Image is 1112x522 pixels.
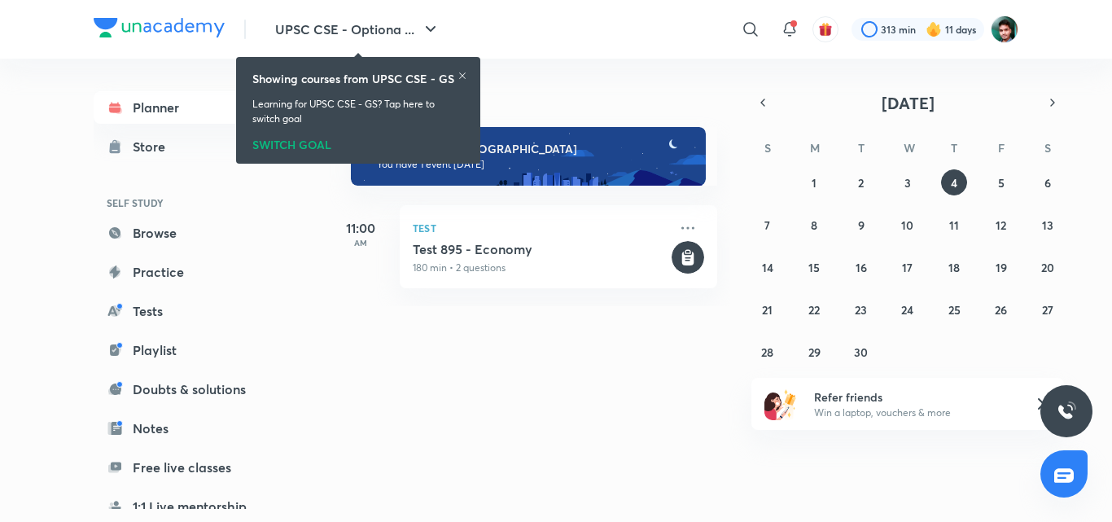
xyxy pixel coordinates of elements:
[755,339,781,365] button: September 28, 2025
[94,295,282,327] a: Tests
[1042,302,1053,318] abbr: September 27, 2025
[941,296,967,322] button: September 25, 2025
[901,302,913,318] abbr: September 24, 2025
[377,142,691,156] h6: Good evening, [GEOGRAPHIC_DATA]
[1042,217,1053,233] abbr: September 13, 2025
[755,254,781,280] button: September 14, 2025
[252,97,464,126] p: Learning for UPSC CSE - GS? Tap here to switch goal
[988,169,1014,195] button: September 5, 2025
[94,217,282,249] a: Browse
[764,388,797,420] img: referral
[895,169,921,195] button: September 3, 2025
[252,70,454,87] h6: Showing courses from UPSC CSE - GS
[1035,169,1061,195] button: September 6, 2025
[808,260,820,275] abbr: September 15, 2025
[265,13,450,46] button: UPSC CSE - Optiona ...
[895,212,921,238] button: September 10, 2025
[1035,296,1061,322] button: September 27, 2025
[762,302,773,318] abbr: September 21, 2025
[801,254,827,280] button: September 15, 2025
[858,175,864,191] abbr: September 2, 2025
[858,140,865,156] abbr: Tuesday
[94,91,282,124] a: Planner
[94,373,282,406] a: Doubts & solutions
[882,92,935,114] span: [DATE]
[755,212,781,238] button: September 7, 2025
[133,137,175,156] div: Store
[94,18,225,42] a: Company Logo
[812,16,838,42] button: avatar
[848,169,874,195] button: September 2, 2025
[413,261,668,275] p: 180 min • 2 questions
[764,217,770,233] abbr: September 7, 2025
[941,212,967,238] button: September 11, 2025
[94,451,282,484] a: Free live classes
[1035,212,1061,238] button: September 13, 2025
[1057,401,1076,421] img: ttu
[801,339,827,365] button: September 29, 2025
[814,388,1014,406] h6: Refer friends
[94,189,282,217] h6: SELF STUDY
[94,334,282,366] a: Playlist
[904,175,911,191] abbr: September 3, 2025
[94,412,282,445] a: Notes
[988,212,1014,238] button: September 12, 2025
[755,296,781,322] button: September 21, 2025
[951,140,957,156] abbr: Thursday
[948,260,960,275] abbr: September 18, 2025
[801,169,827,195] button: September 1, 2025
[848,339,874,365] button: September 30, 2025
[856,260,867,275] abbr: September 16, 2025
[895,254,921,280] button: September 17, 2025
[808,302,820,318] abbr: September 22, 2025
[901,217,913,233] abbr: September 10, 2025
[948,302,961,318] abbr: September 25, 2025
[1035,254,1061,280] button: September 20, 2025
[949,217,959,233] abbr: September 11, 2025
[814,406,1014,420] p: Win a laptop, vouchers & more
[926,21,942,37] img: streak
[895,296,921,322] button: September 24, 2025
[351,91,733,111] h4: [DATE]
[1041,260,1054,275] abbr: September 20, 2025
[1044,140,1051,156] abbr: Saturday
[858,217,865,233] abbr: September 9, 2025
[998,175,1005,191] abbr: September 5, 2025
[774,91,1041,114] button: [DATE]
[762,260,773,275] abbr: September 14, 2025
[94,18,225,37] img: Company Logo
[810,140,820,156] abbr: Monday
[761,344,773,360] abbr: September 28, 2025
[855,302,867,318] abbr: September 23, 2025
[988,296,1014,322] button: September 26, 2025
[413,241,668,257] h5: Test 895 - Economy
[328,218,393,238] h5: 11:00
[328,238,393,248] p: AM
[991,15,1018,43] img: Avinash Gupta
[854,344,868,360] abbr: September 30, 2025
[904,140,915,156] abbr: Wednesday
[812,175,816,191] abbr: September 1, 2025
[801,212,827,238] button: September 8, 2025
[848,212,874,238] button: September 9, 2025
[902,260,913,275] abbr: September 17, 2025
[351,127,706,186] img: evening
[94,130,282,163] a: Store
[995,302,1007,318] abbr: September 26, 2025
[94,256,282,288] a: Practice
[413,218,668,238] p: Test
[764,140,771,156] abbr: Sunday
[252,133,464,151] div: SWITCH GOAL
[848,254,874,280] button: September 16, 2025
[941,169,967,195] button: September 4, 2025
[818,22,833,37] img: avatar
[941,254,967,280] button: September 18, 2025
[1044,175,1051,191] abbr: September 6, 2025
[998,140,1005,156] abbr: Friday
[848,296,874,322] button: September 23, 2025
[377,158,691,171] p: You have 1 event [DATE]
[996,260,1007,275] abbr: September 19, 2025
[996,217,1006,233] abbr: September 12, 2025
[808,344,821,360] abbr: September 29, 2025
[951,175,957,191] abbr: September 4, 2025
